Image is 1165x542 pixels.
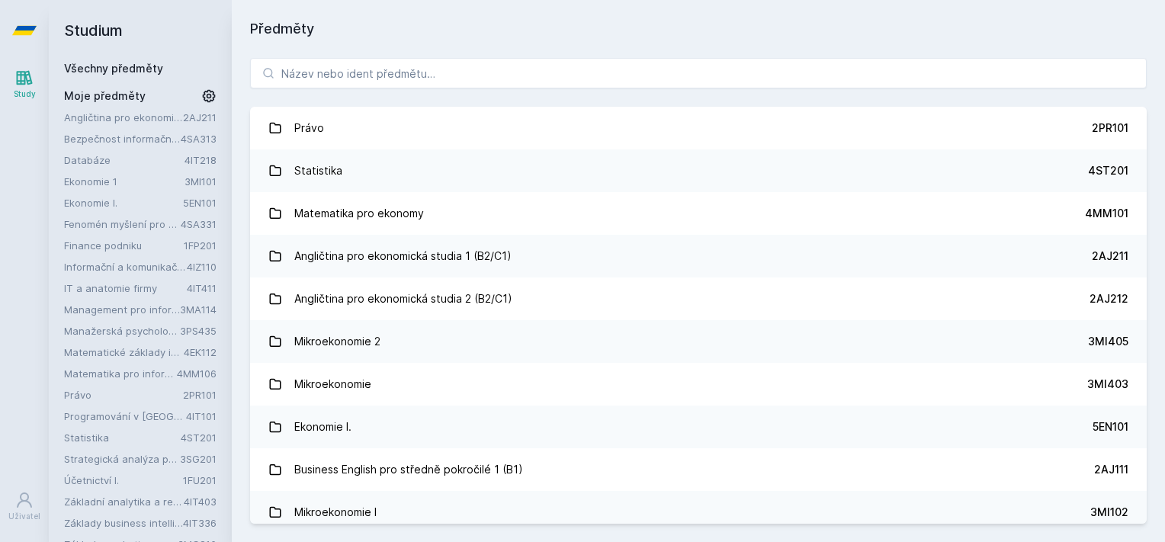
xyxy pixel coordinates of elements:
[250,18,1147,40] h1: Předměty
[187,282,217,294] a: 4IT411
[64,195,183,210] a: Ekonomie I.
[1088,334,1128,349] div: 3MI405
[187,261,217,273] a: 4IZ110
[250,363,1147,406] a: Mikroekonomie 3MI403
[64,366,177,381] a: Matematika pro informatiky
[250,491,1147,534] a: Mikroekonomie I 3MI102
[294,497,377,528] div: Mikroekonomie I
[294,412,351,442] div: Ekonomie I.
[1090,291,1128,306] div: 2AJ212
[180,325,217,337] a: 3PS435
[64,281,187,296] a: IT a anatomie firmy
[250,320,1147,363] a: Mikroekonomie 2 3MI405
[64,409,186,424] a: Programování v [GEOGRAPHIC_DATA]
[64,323,180,338] a: Manažerská psychologie
[177,367,217,380] a: 4MM106
[64,345,184,360] a: Matematické základy informatiky
[64,387,183,402] a: Právo
[1085,206,1128,221] div: 4MM101
[181,431,217,444] a: 4ST201
[294,369,371,399] div: Mikroekonomie
[64,494,184,509] a: Základní analytika a reporting
[1093,419,1128,435] div: 5EN101
[185,154,217,166] a: 4IT218
[294,454,523,485] div: Business English pro středně pokročilé 1 (B1)
[184,239,217,252] a: 1FP201
[294,326,380,357] div: Mikroekonomie 2
[64,88,146,104] span: Moje předměty
[183,474,217,486] a: 1FU201
[250,235,1147,277] a: Angličtina pro ekonomická studia 1 (B2/C1) 2AJ211
[184,495,217,508] a: 4IT403
[8,511,40,522] div: Uživatel
[1087,377,1128,392] div: 3MI403
[294,113,324,143] div: Právo
[14,88,36,100] div: Study
[1092,249,1128,264] div: 2AJ211
[183,517,217,529] a: 4IT336
[294,284,512,314] div: Angličtina pro ekonomická studia 2 (B2/C1)
[250,277,1147,320] a: Angličtina pro ekonomická studia 2 (B2/C1) 2AJ212
[250,107,1147,149] a: Právo 2PR101
[64,238,184,253] a: Finance podniku
[181,133,217,145] a: 4SA313
[3,483,46,530] a: Uživatel
[184,346,217,358] a: 4EK112
[250,406,1147,448] a: Ekonomie I. 5EN101
[1088,163,1128,178] div: 4ST201
[294,241,512,271] div: Angličtina pro ekonomická studia 1 (B2/C1)
[185,175,217,188] a: 3MI101
[64,473,183,488] a: Účetnictví I.
[183,389,217,401] a: 2PR101
[250,58,1147,88] input: Název nebo ident předmětu…
[1092,120,1128,136] div: 2PR101
[64,515,183,531] a: Základy business intelligence
[64,62,163,75] a: Všechny předměty
[64,152,185,168] a: Databáze
[250,448,1147,491] a: Business English pro středně pokročilé 1 (B1) 2AJ111
[250,149,1147,192] a: Statistika 4ST201
[1094,462,1128,477] div: 2AJ111
[64,451,180,467] a: Strategická analýza pro informatiky a statistiky
[3,61,46,107] a: Study
[64,430,181,445] a: Statistika
[1090,505,1128,520] div: 3MI102
[294,156,342,186] div: Statistika
[64,302,180,317] a: Management pro informatiky a statistiky
[64,259,187,274] a: Informační a komunikační technologie
[64,216,181,232] a: Fenomén myšlení pro manažery
[181,218,217,230] a: 4SA331
[180,303,217,316] a: 3MA114
[64,131,181,146] a: Bezpečnost informačních systémů
[180,453,217,465] a: 3SG201
[64,174,185,189] a: Ekonomie 1
[186,410,217,422] a: 4IT101
[294,198,424,229] div: Matematika pro ekonomy
[183,111,217,123] a: 2AJ211
[250,192,1147,235] a: Matematika pro ekonomy 4MM101
[183,197,217,209] a: 5EN101
[64,110,183,125] a: Angličtina pro ekonomická studia 1 (B2/C1)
